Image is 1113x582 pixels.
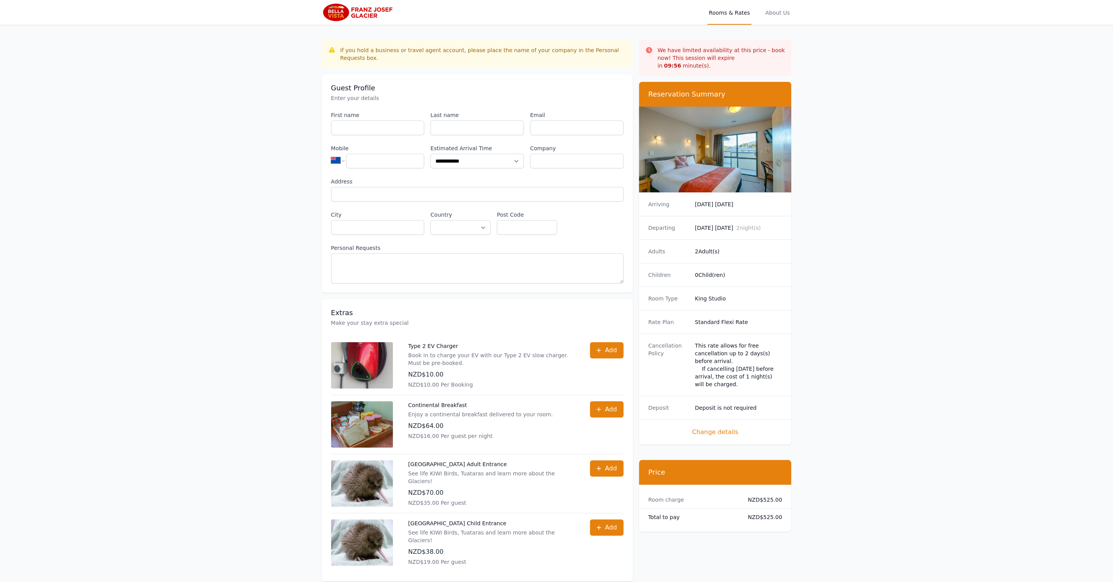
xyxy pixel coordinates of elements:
[331,308,624,317] h3: Extras
[742,496,782,504] dd: NZD$525.00
[695,295,782,302] dd: King Studio
[648,248,689,255] dt: Adults
[408,529,574,544] p: See life KIWI Birds, Tuataras and learn more about the Glaciers!
[408,342,574,350] p: Type 2 EV Charger
[648,90,782,99] h3: Reservation Summary
[430,111,524,119] label: Last name
[590,460,624,477] button: Add
[430,144,524,152] label: Estimated Arrival Time
[322,3,396,22] img: Bella Vista Franz Josef Glacier
[648,200,689,208] dt: Arriving
[648,513,736,521] dt: Total to pay
[408,351,574,367] p: Book in to charge your EV with our Type 2 EV slow charger. Must be pre-booked.
[331,519,393,566] img: West Coast Wildlife Centre Child Entrance
[408,421,553,431] p: NZD$64.00
[648,428,782,437] span: Change details
[331,144,425,152] label: Mobile
[605,464,617,473] span: Add
[408,411,553,418] p: Enjoy a continental breakfast delivered to your room.
[331,211,425,219] label: City
[331,111,425,119] label: First name
[605,523,617,532] span: Add
[605,405,617,414] span: Add
[408,558,574,566] p: NZD$19.00 Per guest
[408,381,574,389] p: NZD$10.00 Per Booking
[695,404,782,412] dd: Deposit is not required
[408,499,574,507] p: NZD$35.00 Per guest
[408,401,553,409] p: Continental Breakfast
[648,224,689,232] dt: Departing
[639,107,792,192] img: King Studio
[605,346,617,355] span: Add
[331,83,624,93] h3: Guest Profile
[331,244,624,252] label: Personal Requests
[408,370,574,379] p: NZD$10.00
[648,496,736,504] dt: Room charge
[331,401,393,448] img: Continental Breakfast
[695,248,782,255] dd: 2 Adult(s)
[664,63,681,69] strong: 09 : 56
[331,178,624,185] label: Address
[695,224,782,232] dd: [DATE] [DATE]
[408,460,574,468] p: [GEOGRAPHIC_DATA] Adult Entrance
[695,200,782,208] dd: [DATE] [DATE]
[530,111,624,119] label: Email
[648,468,782,477] h3: Price
[408,488,574,497] p: NZD$70.00
[658,46,785,70] p: We have limited availability at this price - book now! This session will expire in minute(s).
[695,318,782,326] dd: Standard Flexi Rate
[430,211,491,219] label: Country
[695,271,782,279] dd: 0 Child(ren)
[736,225,761,231] span: 2 night(s)
[648,318,689,326] dt: Rate Plan
[695,342,782,388] div: This rate allows for free cancellation up to 2 days(s) before arrival. If cancelling [DATE] befor...
[408,470,574,485] p: See life KIWI Birds, Tuataras and learn more about the Glaciers!
[648,295,689,302] dt: Room Type
[648,404,689,412] dt: Deposit
[331,342,393,389] img: Type 2 EV Charger
[590,342,624,358] button: Add
[742,513,782,521] dd: NZD$525.00
[331,460,393,507] img: West Coast Wildlife Centre Adult Entrance
[408,432,553,440] p: NZD$16.00 Per guest per night
[497,211,557,219] label: Post Code
[648,342,689,388] dt: Cancellation Policy
[408,519,574,527] p: [GEOGRAPHIC_DATA] Child Entrance
[340,46,627,62] div: If you hold a business or travel agent account, please place the name of your company in the Pers...
[530,144,624,152] label: Company
[648,271,689,279] dt: Children
[408,547,574,557] p: NZD$38.00
[331,94,624,102] p: Enter your details
[331,319,624,327] p: Make your stay extra special
[590,519,624,536] button: Add
[590,401,624,417] button: Add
